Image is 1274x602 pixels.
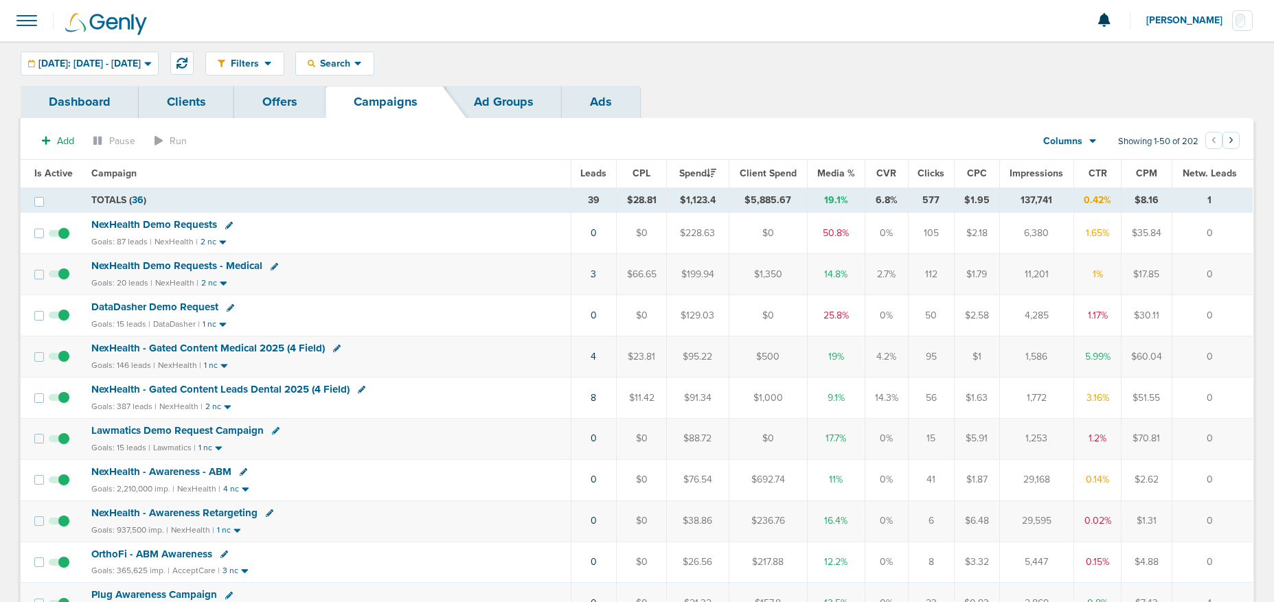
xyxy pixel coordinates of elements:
td: 0 [1172,542,1253,583]
span: Lawmatics Demo Request Campaign [91,424,264,437]
small: 1 nc [203,319,216,329]
td: 17.7% [807,418,865,459]
td: $129.03 [666,295,729,336]
span: Clicks [918,167,944,179]
span: Client Spend [740,167,797,179]
td: 29,168 [999,459,1074,500]
td: 6 [908,500,955,542]
small: Lawmatics | [153,443,196,452]
td: 9.1% [807,377,865,418]
td: 12.2% [807,542,865,583]
small: Goals: 87 leads | [91,237,152,247]
td: $2.18 [955,213,999,254]
small: NexHealth | [158,360,201,370]
small: Goals: 15 leads | [91,443,150,453]
td: $23.81 [617,336,667,378]
td: $28.81 [617,187,667,213]
span: Columns [1043,135,1082,148]
td: 56 [908,377,955,418]
span: Search [315,58,354,69]
span: DataDasher Demo Request [91,301,218,313]
td: $17.85 [1121,254,1172,295]
td: 0 [1172,254,1253,295]
td: 11,201 [999,254,1074,295]
span: Netw. Leads [1183,167,1237,179]
span: Is Active [34,167,73,179]
span: CPC [967,167,987,179]
td: 0% [865,295,908,336]
a: 0 [591,515,597,526]
a: 4 [591,351,596,362]
td: 14.3% [865,377,908,418]
span: Campaign [91,167,137,179]
button: Go to next page [1222,132,1240,149]
span: CTR [1089,167,1107,179]
small: NexHealth | [177,484,220,494]
td: $236.76 [729,500,807,542]
a: 0 [591,310,597,321]
a: 0 [591,556,597,568]
td: $0 [617,295,667,336]
td: 39 [571,187,617,213]
td: TOTALS ( ) [83,187,571,213]
td: 0 [1172,213,1253,254]
td: 105 [908,213,955,254]
td: 0 [1172,295,1253,336]
a: Clients [139,86,234,118]
span: Media % [817,167,855,179]
td: 1 [1172,187,1253,213]
ul: Pagination [1205,134,1240,150]
td: 6,380 [999,213,1074,254]
td: 25.8% [807,295,865,336]
a: 8 [591,392,596,404]
td: $0 [729,418,807,459]
td: 0 [1172,377,1253,418]
small: 1 nc [217,525,231,535]
td: $1.87 [955,459,999,500]
a: Offers [234,86,326,118]
span: 36 [132,194,144,206]
a: 0 [591,474,597,485]
td: $1.79 [955,254,999,295]
td: $26.56 [666,542,729,583]
td: 4,285 [999,295,1074,336]
td: $6.48 [955,500,999,542]
td: 0% [865,500,908,542]
td: $95.22 [666,336,729,378]
td: $3.32 [955,542,999,583]
small: Goals: 2,210,000 imp. | [91,484,174,494]
td: $199.94 [666,254,729,295]
td: $51.55 [1121,377,1172,418]
td: 0.02% [1074,500,1122,542]
span: Add [57,135,74,147]
td: 0.15% [1074,542,1122,583]
td: 19% [807,336,865,378]
td: 3.16% [1074,377,1122,418]
td: $11.42 [617,377,667,418]
span: [PERSON_NAME] [1146,16,1232,25]
a: Ad Groups [446,86,562,118]
td: $2.58 [955,295,999,336]
td: $60.04 [1121,336,1172,378]
td: $1.95 [955,187,999,213]
span: CVR [876,167,896,179]
td: $0 [617,213,667,254]
td: 4.2% [865,336,908,378]
span: OrthoFi - ABM Awareness [91,548,212,560]
td: 8 [908,542,955,583]
td: 0.14% [1074,459,1122,500]
td: $2.62 [1121,459,1172,500]
td: 29,595 [999,500,1074,542]
small: Goals: 15 leads | [91,319,150,329]
td: 577 [908,187,955,213]
small: Goals: 20 leads | [91,278,152,288]
small: 2 nc [205,402,221,412]
td: 137,741 [999,187,1074,213]
span: NexHealth - Gated Content Leads Dental 2025 (4 Field) [91,383,350,395]
td: 95 [908,336,955,378]
span: Spend [679,167,716,179]
td: 112 [908,254,955,295]
span: NexHealth - Awareness Retargeting [91,507,258,519]
small: 4 nc [223,484,239,494]
td: 1,586 [999,336,1074,378]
